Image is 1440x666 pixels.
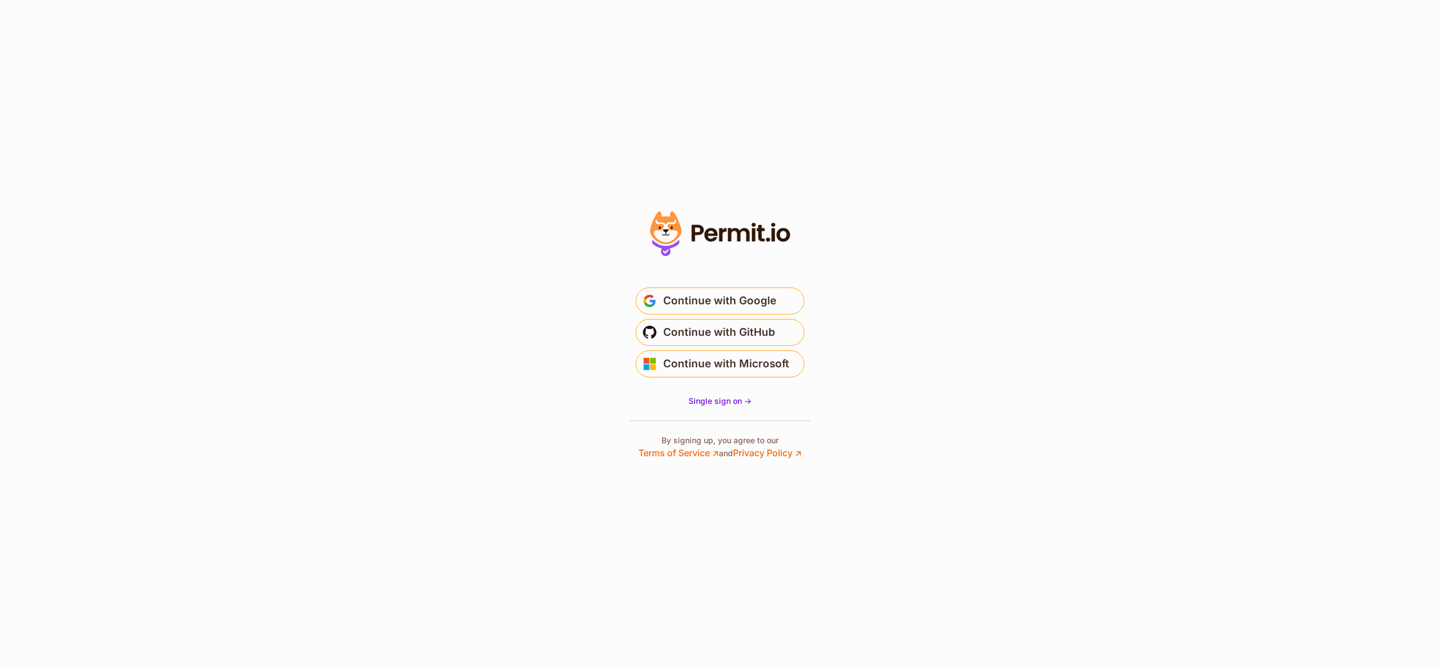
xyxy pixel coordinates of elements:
a: Single sign on -> [688,395,751,407]
button: Continue with Google [636,287,804,314]
a: Terms of Service ↗ [638,447,719,458]
span: Continue with Google [663,292,776,310]
button: Continue with GitHub [636,319,804,346]
p: By signing up, you agree to our and [638,435,802,460]
button: Continue with Microsoft [636,350,804,377]
span: Single sign on -> [688,396,751,406]
span: Continue with GitHub [663,323,775,341]
a: Privacy Policy ↗ [733,447,802,458]
span: Continue with Microsoft [663,355,789,373]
